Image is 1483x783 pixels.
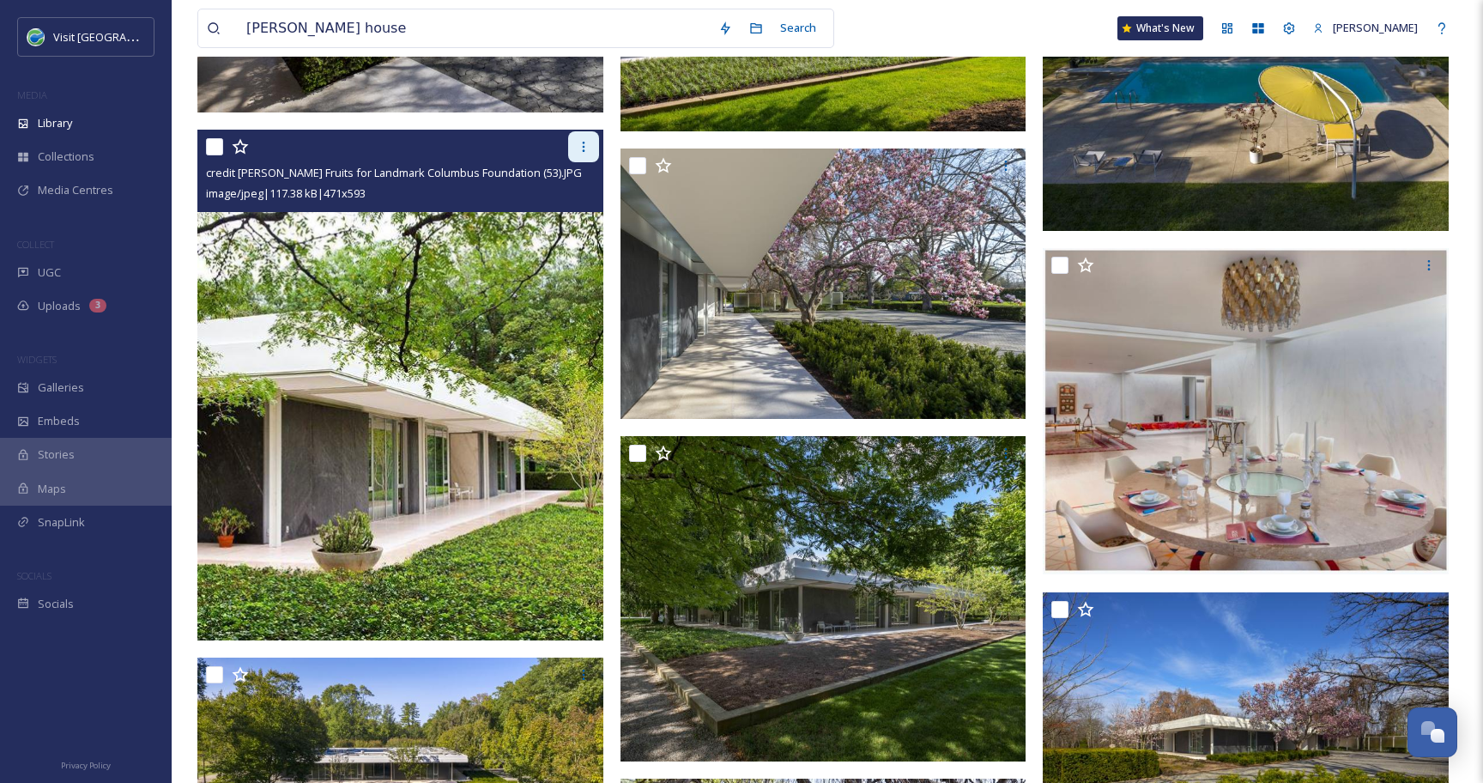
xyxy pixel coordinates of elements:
button: Open Chat [1407,707,1457,757]
span: UGC [38,264,61,281]
span: image/jpeg | 117.38 kB | 471 x 593 [206,185,366,201]
div: 3 [89,299,106,313]
span: Socials [38,596,74,612]
span: Galleries [38,379,84,396]
input: Search your library [238,9,710,47]
span: Privacy Policy [61,760,111,771]
a: Privacy Policy [61,754,111,774]
span: Visit [GEOGRAPHIC_DATA] [US_STATE] [53,28,247,45]
img: credit Hadley Fruits for Landmark Columbus Foundation (52).JPG [1043,248,1449,574]
span: MEDIA [17,88,47,101]
img: credit Hadley Fruits for Landmark Columbus Foundation (53).JPG [197,130,603,641]
img: credit Hadley Fruits for Landmark Columbus Foundation (4).jpg [620,436,1026,761]
span: Library [38,115,72,131]
img: credit Hadley Fruits for Landmark Columbus Foundation (12).jpg [620,149,1026,419]
span: COLLECT [17,238,54,251]
span: [PERSON_NAME] [1333,20,1418,35]
span: Stories [38,446,75,463]
span: Collections [38,149,94,165]
span: Uploads [38,298,81,314]
img: cvctwitlogo_400x400.jpg [27,28,45,46]
span: SnapLink [38,514,85,531]
span: Embeds [38,413,80,429]
span: Media Centres [38,182,113,198]
a: [PERSON_NAME] [1304,11,1426,45]
span: Maps [38,481,66,497]
span: WIDGETS [17,353,57,366]
div: Search [772,11,825,45]
span: SOCIALS [17,569,51,582]
a: What's New [1117,16,1203,40]
span: credit [PERSON_NAME] Fruits for Landmark Columbus Foundation (53).JPG [206,165,582,180]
